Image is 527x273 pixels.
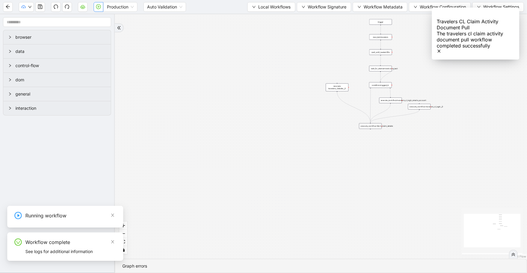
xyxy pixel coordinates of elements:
[8,92,12,96] span: right
[25,248,116,255] div: See logs for additional information
[3,2,13,12] button: arrow-left
[8,35,12,39] span: right
[14,239,22,246] span: smile
[379,98,402,103] div: execute_workflow:travelers_cl_login_smaira_account
[371,110,419,123] g: Edge from execute_workflow:travelers_cl_login__0 to execute_workflow:fetch_claim_details
[119,230,127,238] button: zoom out
[326,83,349,91] div: new_tab: travelers_website__0
[414,5,417,9] span: down
[369,82,392,88] div: conditions:logged_in
[369,19,392,24] div: trigger
[252,5,256,9] span: down
[364,4,403,10] span: Workflow Metadata
[369,49,392,55] div: wait_until_loaded:30s
[409,2,471,12] button: downWorkflow Configuration
[51,2,61,12] button: undo
[19,2,34,12] button: cloud-uploaddown
[368,131,372,135] span: plus-circle
[15,34,106,41] span: browser
[62,2,72,12] button: redo
[119,246,127,254] button: toggle interactivity
[308,4,346,10] span: Workflow Signature
[3,87,111,101] div: general
[3,101,111,115] div: interaction
[122,263,519,269] div: Graph errors
[337,92,370,122] g: Edge from new_tab: travelers_website__0 to execute_workflow:fetch_claim_details
[111,213,115,217] span: close
[111,240,115,244] span: close
[390,88,390,97] g: Edge from conditions:logged_in to execute_workflow:travelers_cl_login_smaira_account
[15,91,106,97] span: general
[94,2,103,12] button: play-circle
[15,62,106,69] span: control-flow
[359,123,382,129] div: execute_workflow:fetch_claim_detailsplus-circle
[53,4,58,9] span: undo
[510,255,526,258] a: React Flow attribution
[3,44,111,58] div: data
[8,50,12,53] span: right
[15,105,106,112] span: interaction
[15,76,106,83] span: dom
[35,2,45,12] button: save
[258,4,291,10] span: Local Workflows
[78,2,88,12] button: cloud-server
[107,2,134,11] span: Production
[119,238,127,246] button: fit view
[25,239,116,246] div: Workflow complete
[117,26,121,30] span: double-right
[147,2,182,11] span: Auto Validation
[437,18,515,31] div: Travelers CL Claim Activity Document Pull
[381,69,395,82] g: Edge from wait_for_element:welcome_text to conditions:logged_in
[25,212,116,219] div: Running workflow
[119,222,127,230] button: zoom in
[8,64,12,67] span: right
[8,78,12,82] span: right
[80,4,85,9] span: cloud-server
[369,34,392,40] div: new_tab:travelers
[3,30,111,44] div: browser
[5,4,10,9] span: arrow-left
[353,2,407,12] button: downWorkflow Metadata
[408,104,431,110] div: execute_workflow:travelers_cl_login__0
[65,4,69,9] span: redo
[96,4,101,9] span: play-circle
[8,106,12,110] span: right
[297,2,351,12] button: downWorkflow Signature
[359,123,382,129] div: execute_workflow:fetch_claim_details
[3,59,111,73] div: control-flow
[21,5,26,9] span: cloud-upload
[511,252,516,257] span: double-right
[371,104,391,123] g: Edge from execute_workflow:travelers_cl_login_smaira_account to execute_workflow:fetch_claim_details
[437,31,515,49] div: The travelers cl claim activity document pull workflow completed successfully
[420,4,466,10] span: Workflow Configuration
[302,5,305,9] span: down
[38,4,43,9] span: save
[28,5,32,9] span: down
[14,212,22,219] span: play-circle
[369,66,392,71] div: wait_for_element:welcome_text
[3,73,111,87] div: dom
[358,5,361,9] span: down
[247,2,295,12] button: downLocal Workflows
[15,48,106,55] span: data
